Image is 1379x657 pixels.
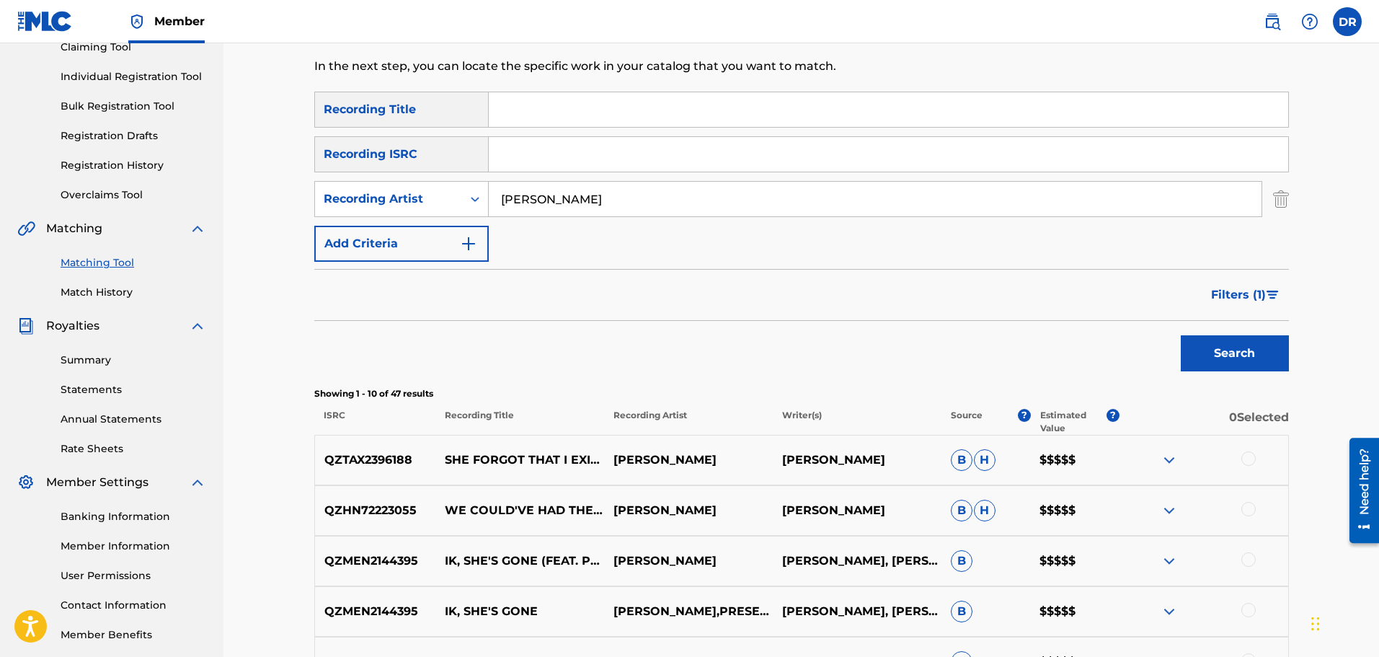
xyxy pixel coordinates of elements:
[189,317,206,335] img: expand
[435,552,604,570] p: IK, SHE'S GONE (FEAT. PRESENCE)
[1161,603,1178,620] img: expand
[1267,291,1279,299] img: filter
[773,502,941,519] p: [PERSON_NAME]
[315,552,436,570] p: QZMEN2144395
[974,500,996,521] span: H
[314,58,1065,75] p: In the next step, you can locate the specific work in your catalog that you want to match.
[1339,432,1379,548] iframe: Resource Center
[61,382,206,397] a: Statements
[1202,277,1289,313] button: Filters (1)
[61,412,206,427] a: Annual Statements
[1018,409,1031,422] span: ?
[460,235,477,252] img: 9d2ae6d4665cec9f34b9.svg
[61,441,206,457] a: Rate Sheets
[1161,451,1178,469] img: expand
[46,317,99,335] span: Royalties
[1107,409,1119,422] span: ?
[435,409,603,435] p: Recording Title
[61,353,206,368] a: Summary
[314,409,435,435] p: ISRC
[1030,603,1119,620] p: $$$$$
[189,220,206,237] img: expand
[773,552,941,570] p: [PERSON_NAME], [PERSON_NAME]
[61,99,206,114] a: Bulk Registration Tool
[154,13,205,30] span: Member
[1333,7,1362,36] div: User Menu
[17,317,35,335] img: Royalties
[604,409,773,435] p: Recording Artist
[61,598,206,613] a: Contact Information
[1301,13,1318,30] img: help
[189,474,206,491] img: expand
[61,40,206,55] a: Claiming Tool
[314,226,489,262] button: Add Criteria
[324,190,453,208] div: Recording Artist
[604,451,773,469] p: [PERSON_NAME]
[61,568,206,583] a: User Permissions
[435,502,604,519] p: WE COULD'VE HAD THE WORLD
[1030,502,1119,519] p: $$$$$
[314,387,1289,400] p: Showing 1 - 10 of 47 results
[46,220,102,237] span: Matching
[128,13,146,30] img: Top Rightsholder
[604,603,773,620] p: [PERSON_NAME],PRESENCE
[604,502,773,519] p: [PERSON_NAME]
[1258,7,1287,36] a: Public Search
[773,451,941,469] p: [PERSON_NAME]
[1181,335,1289,371] button: Search
[604,552,773,570] p: [PERSON_NAME]
[1030,552,1119,570] p: $$$$$
[315,603,436,620] p: QZMEN2144395
[1273,181,1289,217] img: Delete Criterion
[61,158,206,173] a: Registration History
[17,11,73,32] img: MLC Logo
[61,627,206,643] a: Member Benefits
[435,451,604,469] p: SHE FORGOT THAT I EXISTED
[435,603,604,620] p: IK, SHE'S GONE
[314,92,1289,379] form: Search Form
[1264,13,1281,30] img: search
[1307,588,1379,657] iframe: Chat Widget
[17,474,35,491] img: Member Settings
[1161,552,1178,570] img: expand
[951,500,972,521] span: B
[1040,409,1107,435] p: Estimated Value
[1030,451,1119,469] p: $$$$$
[1295,7,1324,36] div: Help
[315,451,436,469] p: QZTAX2396188
[1211,286,1266,304] span: Filters ( 1 )
[951,601,972,622] span: B
[61,69,206,84] a: Individual Registration Tool
[951,449,972,471] span: B
[773,409,941,435] p: Writer(s)
[773,603,941,620] p: [PERSON_NAME], [PERSON_NAME]
[61,285,206,300] a: Match History
[1311,602,1320,645] div: Drag
[951,409,983,435] p: Source
[61,509,206,524] a: Banking Information
[61,128,206,144] a: Registration Drafts
[315,502,436,519] p: QZHN72223055
[1161,502,1178,519] img: expand
[1119,409,1288,435] p: 0 Selected
[951,550,972,572] span: B
[17,220,35,237] img: Matching
[974,449,996,471] span: H
[46,474,148,491] span: Member Settings
[61,255,206,270] a: Matching Tool
[61,188,206,203] a: Overclaims Tool
[61,539,206,554] a: Member Information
